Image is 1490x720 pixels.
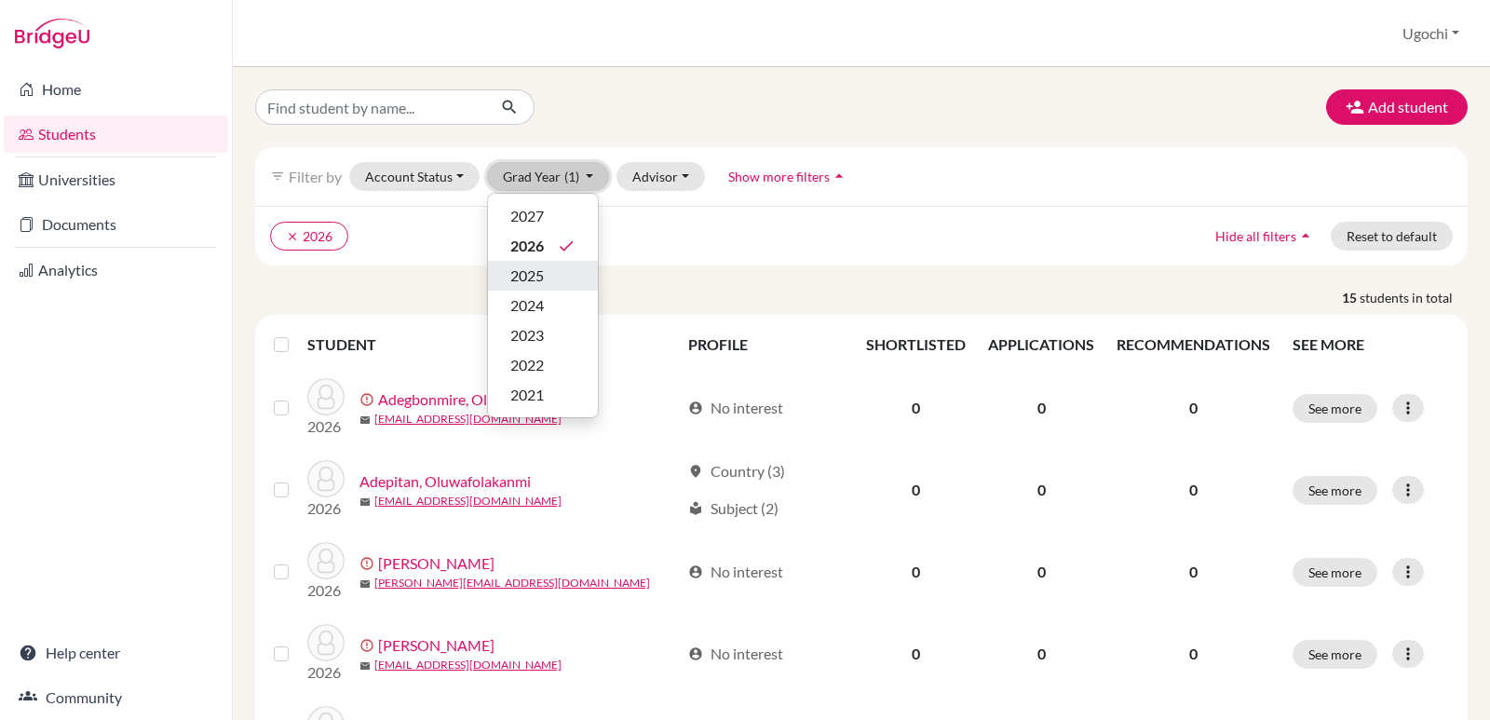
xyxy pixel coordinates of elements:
[307,460,345,497] img: Adepitan, Oluwafolakanmi
[286,230,299,243] i: clear
[488,231,598,261] button: 2026done
[1293,558,1377,587] button: See more
[1199,222,1331,251] button: Hide all filtersarrow_drop_up
[688,397,783,419] div: No interest
[359,578,371,590] span: mail
[977,613,1105,695] td: 0
[510,354,544,376] span: 2022
[855,449,977,531] td: 0
[977,322,1105,367] th: APPLICATIONS
[359,470,531,493] a: Adepitan, Oluwafolakanmi
[1293,640,1377,669] button: See more
[977,367,1105,449] td: 0
[374,493,562,509] a: [EMAIL_ADDRESS][DOMAIN_NAME]
[378,388,556,411] a: Adegbonmire, Oluwayimika
[15,19,89,48] img: Bridge-U
[488,201,598,231] button: 2027
[688,460,785,482] div: Country (3)
[374,657,562,673] a: [EMAIL_ADDRESS][DOMAIN_NAME]
[488,261,598,291] button: 2025
[688,401,703,415] span: account_circle
[830,167,848,185] i: arrow_drop_up
[374,575,650,591] a: [PERSON_NAME][EMAIL_ADDRESS][DOMAIN_NAME]
[1293,476,1377,505] button: See more
[488,291,598,320] button: 2024
[359,638,378,653] span: error_outline
[1117,561,1270,583] p: 0
[712,162,864,191] button: Show more filtersarrow_drop_up
[307,542,345,579] img: Ahmed, Fadhila
[488,350,598,380] button: 2022
[4,161,228,198] a: Universities
[688,501,703,516] span: local_library
[510,265,544,287] span: 2025
[510,384,544,406] span: 2021
[728,169,830,184] span: Show more filters
[510,205,544,227] span: 2027
[270,169,285,183] i: filter_list
[688,643,783,665] div: No interest
[855,531,977,613] td: 0
[307,378,345,415] img: Adegbonmire, Oluwayimika
[487,162,610,191] button: Grad Year(1)
[359,556,378,571] span: error_outline
[378,552,494,575] a: [PERSON_NAME]
[688,564,703,579] span: account_circle
[677,322,855,367] th: PROFILE
[4,634,228,672] a: Help center
[307,415,345,438] p: 2026
[4,206,228,243] a: Documents
[616,162,705,191] button: Advisor
[1296,226,1315,245] i: arrow_drop_up
[359,660,371,672] span: mail
[488,380,598,410] button: 2021
[307,497,345,520] p: 2026
[564,169,579,184] span: (1)
[855,613,977,695] td: 0
[4,679,228,716] a: Community
[4,71,228,108] a: Home
[557,237,576,255] i: done
[977,531,1105,613] td: 0
[510,294,544,317] span: 2024
[688,464,703,479] span: location_on
[255,89,486,125] input: Find student by name...
[688,561,783,583] div: No interest
[1215,228,1296,244] span: Hide all filters
[1281,322,1460,367] th: SEE MORE
[374,411,562,428] a: [EMAIL_ADDRESS][DOMAIN_NAME]
[977,449,1105,531] td: 0
[307,624,345,661] img: Ajala, Oluwayomi
[1105,322,1281,367] th: RECOMMENDATIONS
[307,661,345,684] p: 2026
[1117,397,1270,419] p: 0
[307,322,677,367] th: STUDENT
[688,646,703,661] span: account_circle
[289,168,342,185] span: Filter by
[510,324,544,346] span: 2023
[1117,479,1270,501] p: 0
[1331,222,1453,251] button: Reset to default
[1394,16,1468,51] button: Ugochi
[1293,394,1377,423] button: See more
[359,496,371,508] span: mail
[270,222,348,251] button: clear2026
[349,162,480,191] button: Account Status
[378,634,494,657] a: [PERSON_NAME]
[1117,643,1270,665] p: 0
[1360,288,1468,307] span: students in total
[4,115,228,153] a: Students
[359,414,371,426] span: mail
[359,392,378,407] span: error_outline
[855,367,977,449] td: 0
[510,235,544,257] span: 2026
[307,579,345,602] p: 2026
[1326,89,1468,125] button: Add student
[1342,288,1360,307] strong: 15
[4,251,228,289] a: Analytics
[855,322,977,367] th: SHORTLISTED
[688,497,779,520] div: Subject (2)
[488,320,598,350] button: 2023
[487,193,599,418] div: Grad Year(1)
